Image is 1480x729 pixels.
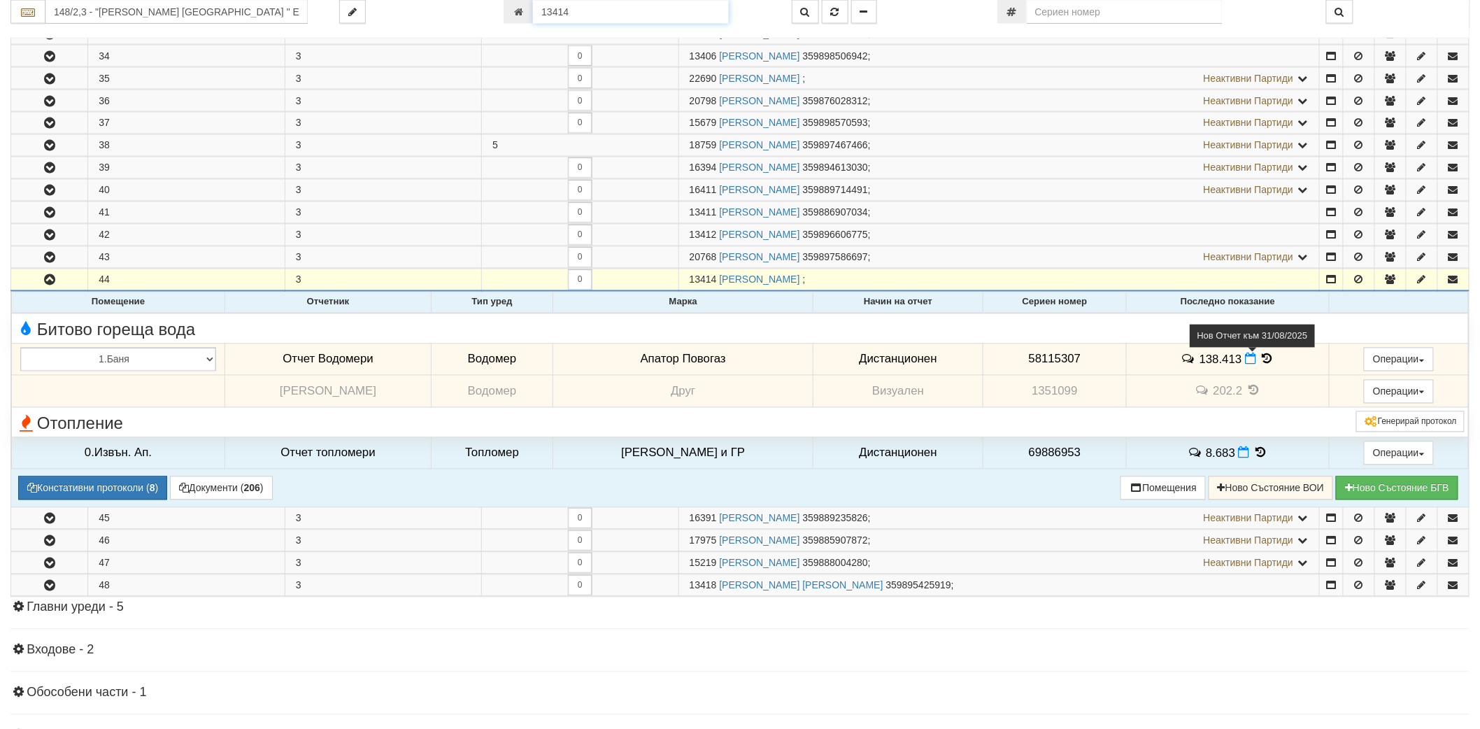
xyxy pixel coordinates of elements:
span: 359896606775 [803,229,868,241]
td: Друг [553,376,813,408]
td: 35 [88,68,285,90]
span: Партида № [690,535,717,546]
td: ; [678,508,1319,530]
td: 3 [285,530,481,552]
a: [PERSON_NAME] [720,118,800,129]
td: 3 [285,180,481,201]
span: Партида № [690,229,717,241]
span: 138.413 [1200,353,1242,366]
td: 44 [88,269,285,292]
td: 3 [285,269,481,292]
td: Апатор Повогаз [553,344,813,376]
span: Неактивни Партиди [1204,118,1294,129]
td: ; [678,202,1319,224]
a: [PERSON_NAME] [720,73,800,84]
td: 3 [285,113,481,134]
td: 3 [285,575,481,597]
span: 359894613030 [803,162,868,174]
i: Нов Отчет към 31/08/2025 [1245,353,1256,365]
td: 3 [285,135,481,157]
span: 8.683 [1206,446,1235,460]
td: ; [678,225,1319,246]
td: 3 [285,508,481,530]
td: 3 [285,90,481,112]
th: Тип уред [432,292,553,313]
td: Визуален [813,376,983,408]
a: [PERSON_NAME] [720,274,800,285]
span: 359898506942 [803,50,868,62]
b: 8 [150,483,155,494]
span: Неактивни Партиди [1204,252,1294,263]
span: Неактивни Партиди [1204,185,1294,196]
th: Сериен номер [983,292,1126,313]
span: 359876028312 [803,95,868,106]
span: Битово гореща вода [15,321,195,339]
button: Новo Състояние БГВ [1336,476,1458,500]
td: ; [678,90,1319,112]
span: Партида № [690,140,717,151]
span: Партида № [690,513,717,524]
span: 359889235826 [803,513,868,524]
span: История на забележките [1188,446,1206,460]
a: [PERSON_NAME] [720,140,800,151]
span: 359885907872 [803,535,868,546]
span: Отопление [15,415,123,433]
span: [PERSON_NAME] [280,385,376,398]
span: Партида № [690,274,717,285]
td: ; [678,113,1319,134]
td: 42 [88,225,285,246]
button: Операции [1364,441,1434,465]
td: ; [678,530,1319,552]
td: 45 [88,508,285,530]
span: Неактивни Партиди [1204,513,1294,524]
th: Помещение [12,292,225,313]
td: 3 [285,157,481,179]
a: [PERSON_NAME] [720,50,800,62]
a: [PERSON_NAME] [PERSON_NAME] [720,580,883,591]
span: 359886907034 [803,207,868,218]
a: [PERSON_NAME] [720,95,800,106]
td: Водомер [432,344,553,376]
th: Отчетник [225,292,431,313]
td: ; [678,135,1319,157]
td: ; [678,575,1319,597]
h4: Главни уреди - 5 [10,601,1470,615]
span: 359895425919 [886,580,951,591]
button: Помещения [1120,476,1206,500]
span: История на показанията [1253,446,1269,460]
a: [PERSON_NAME] [720,185,800,196]
a: [PERSON_NAME] [720,558,800,569]
span: Партида № [690,118,717,129]
a: [PERSON_NAME] [720,229,800,241]
span: 58115307 [1029,353,1081,366]
span: 359888004280 [803,558,868,569]
span: Неактивни Партиди [1204,95,1294,106]
td: 3 [285,553,481,574]
span: Партида № [690,558,717,569]
td: 3 [285,202,481,224]
td: 38 [88,135,285,157]
td: 47 [88,553,285,574]
a: [PERSON_NAME] [720,535,800,546]
span: 359897586697 [803,252,868,263]
td: 43 [88,247,285,269]
span: История на показанията [1246,384,1261,397]
span: Неактивни Партиди [1204,140,1294,151]
span: Партида № [690,207,717,218]
td: Водомер [432,376,553,408]
span: 359897467466 [803,140,868,151]
th: Последно показание [1127,292,1330,313]
td: 34 [88,45,285,67]
td: ; [678,247,1319,269]
td: ; [678,180,1319,201]
td: 3 [285,247,481,269]
td: 3 [285,225,481,246]
td: 3 [285,45,481,67]
span: Партида № [690,95,717,106]
span: 359889714491 [803,185,868,196]
h4: Входове - 2 [10,644,1470,658]
td: 3 [285,68,481,90]
b: 206 [244,483,260,494]
td: [PERSON_NAME] и ГР [553,437,813,469]
td: ; [678,553,1319,574]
